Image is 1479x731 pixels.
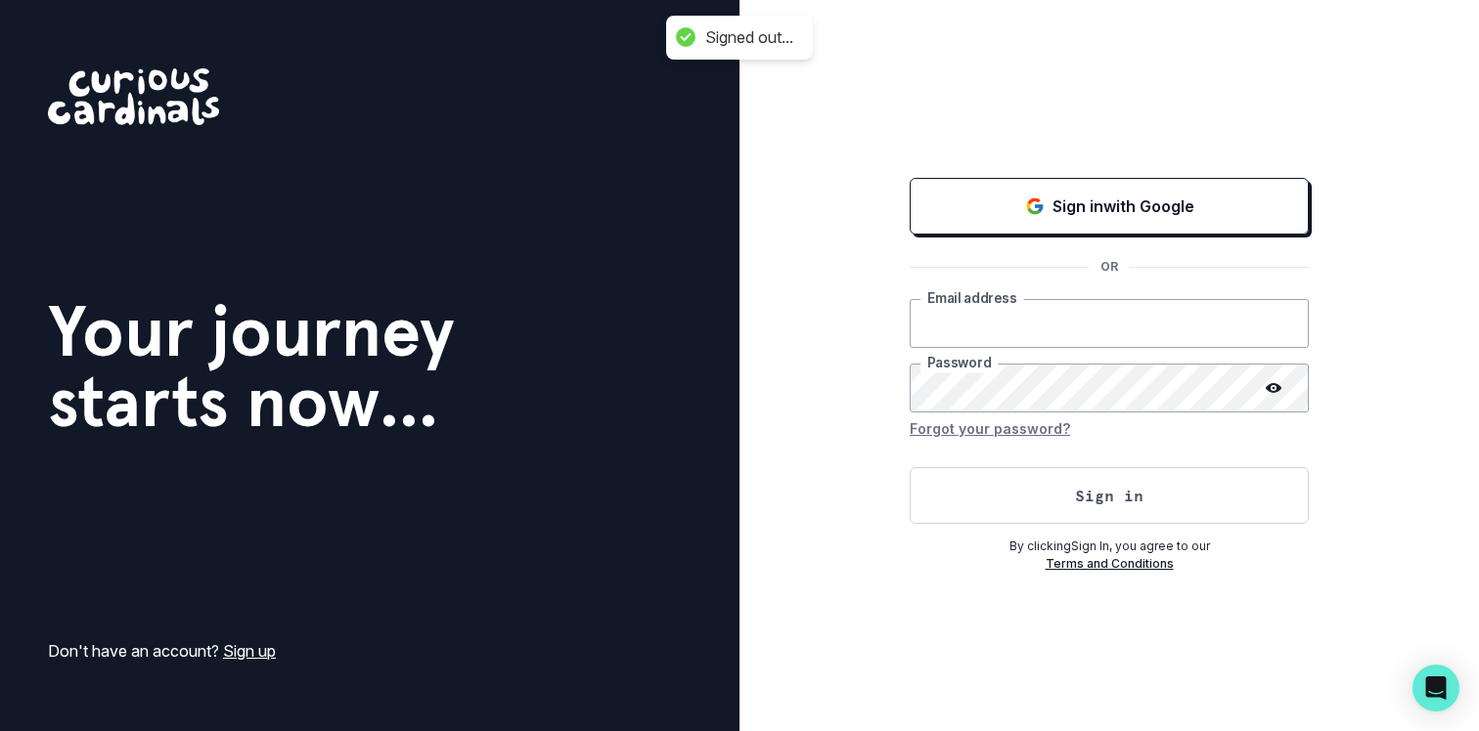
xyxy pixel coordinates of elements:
[1053,194,1194,218] p: Sign in with Google
[48,296,455,437] h1: Your journey starts now...
[910,412,1070,444] button: Forgot your password?
[705,27,793,48] div: Signed out...
[910,178,1309,235] button: Sign in with Google (GSuite)
[910,537,1309,555] p: By clicking Sign In , you agree to our
[223,641,276,661] a: Sign up
[910,467,1309,524] button: Sign in
[1412,665,1459,711] div: Open Intercom Messenger
[1089,258,1130,276] p: OR
[48,639,276,663] p: Don't have an account?
[1046,556,1174,571] a: Terms and Conditions
[48,68,219,125] img: Curious Cardinals Logo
